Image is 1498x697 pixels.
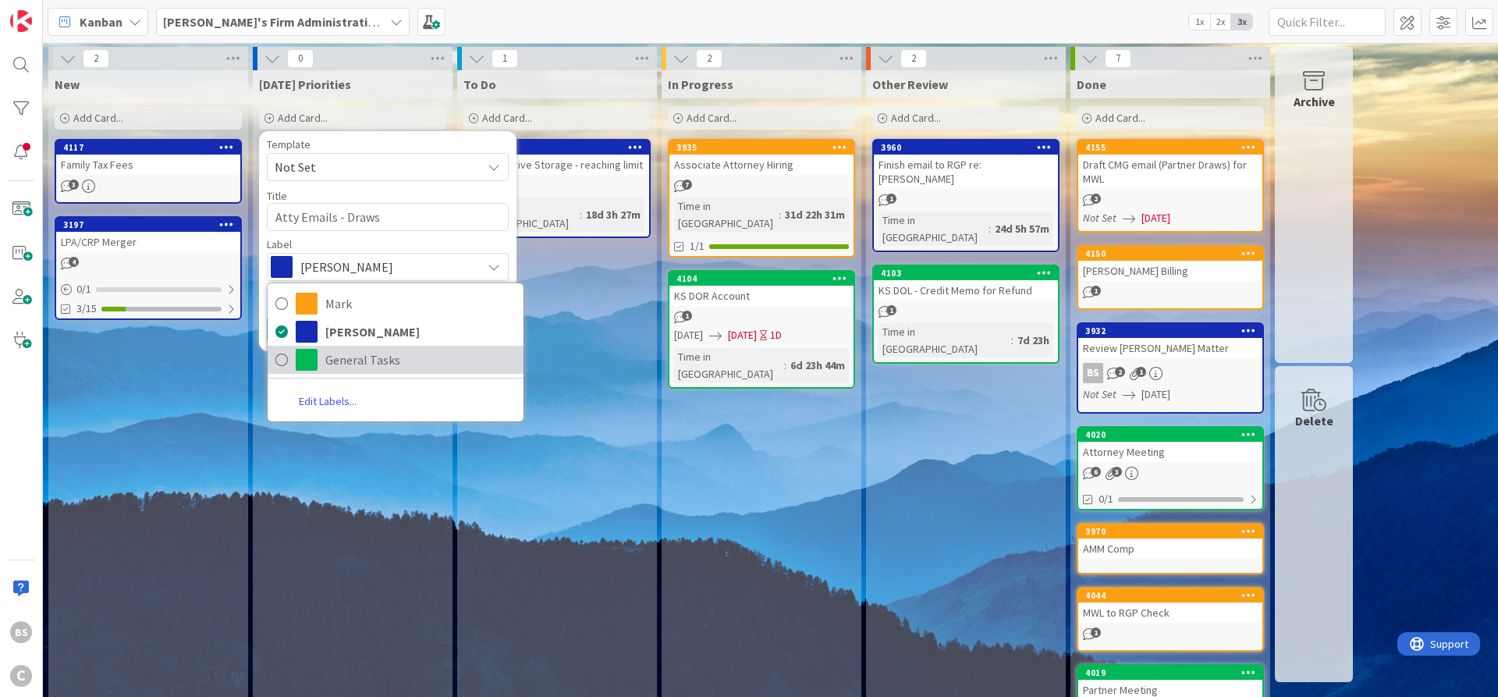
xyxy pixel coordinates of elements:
[465,140,649,155] div: 4074
[470,197,580,232] div: Time in [GEOGRAPHIC_DATA]
[76,281,91,297] span: 0 / 1
[1294,92,1335,111] div: Archive
[56,218,240,252] div: 3197LPA/CRP Merger
[1078,589,1262,623] div: 4044MWL to RGP Check
[682,180,692,190] span: 7
[1105,49,1131,68] span: 7
[80,12,122,31] span: Kanban
[668,139,855,258] a: 3935Associate Attorney HiringTime in [GEOGRAPHIC_DATA]:31d 22h 31m1/1
[73,111,123,125] span: Add Card...
[1210,14,1231,30] span: 2x
[991,220,1053,237] div: 24d 5h 57m
[1091,628,1101,638] span: 1
[1269,8,1386,36] input: Quick Filter...
[1078,324,1262,358] div: 3932Review [PERSON_NAME] Matter
[1078,155,1262,189] div: Draft CMG email (Partner Draws) for MWL
[1078,442,1262,462] div: Attorney Meeting
[268,318,524,346] a: [PERSON_NAME]
[682,311,692,321] span: 1
[69,180,79,190] span: 3
[463,76,496,92] span: To Do
[287,49,314,68] span: 0
[1085,667,1262,678] div: 4019
[278,111,328,125] span: Add Card...
[1078,428,1262,442] div: 4020
[580,206,582,223] span: :
[56,140,240,155] div: 4117
[1078,428,1262,462] div: 4020Attorney Meeting
[1078,324,1262,338] div: 3932
[676,273,854,284] div: 4104
[900,49,927,68] span: 2
[33,2,71,21] span: Support
[472,142,649,153] div: 4074
[259,76,351,92] span: Today's Priorities
[1189,14,1210,30] span: 1x
[1112,467,1122,477] span: 3
[879,323,1011,357] div: Time in [GEOGRAPHIC_DATA]
[1231,14,1252,30] span: 3x
[325,348,516,372] span: General Tasks
[872,76,948,92] span: Other Review
[56,155,240,175] div: Family Tax Fees
[1141,386,1170,403] span: [DATE]
[879,212,989,246] div: Time in [GEOGRAPHIC_DATA]
[482,111,532,125] span: Add Card...
[76,300,97,317] span: 3/15
[874,280,1058,300] div: KS DOL - Credit Memo for Refund
[55,76,80,92] span: New
[1083,363,1103,383] div: BS
[1077,426,1264,510] a: 4020Attorney Meeting0/1
[1099,491,1113,507] span: 0/1
[1085,526,1262,537] div: 3970
[63,219,240,230] div: 3197
[668,270,855,389] a: 4104KS DOR Account[DATE][DATE]1DTime in [GEOGRAPHIC_DATA]:6d 23h 44m
[881,268,1058,279] div: 4103
[674,327,703,343] span: [DATE]
[465,140,649,175] div: 4074LPA OneDrive Storage - reaching limit
[1078,525,1262,539] div: 3970
[63,142,240,153] div: 4117
[463,139,651,238] a: 4074LPA OneDrive Storage - reaching limitTime in [GEOGRAPHIC_DATA]:18d 3h 27m
[1077,76,1106,92] span: Done
[891,111,941,125] span: Add Card...
[55,139,242,204] a: 4117Family Tax Fees
[1141,210,1170,226] span: [DATE]
[268,387,388,415] a: Edit Labels...
[1091,194,1101,204] span: 2
[1115,367,1125,377] span: 2
[1011,332,1013,349] span: :
[1083,387,1116,401] i: Not Set
[492,49,518,68] span: 1
[989,220,991,237] span: :
[325,320,516,343] span: [PERSON_NAME]
[779,206,781,223] span: :
[1078,603,1262,623] div: MWL to RGP Check
[56,140,240,175] div: 4117Family Tax Fees
[267,189,287,203] label: Title
[1091,467,1101,477] span: 6
[690,238,705,254] span: 1/1
[69,257,79,267] span: 4
[1295,411,1333,430] div: Delete
[874,140,1058,189] div: 3960Finish email to RGP re: [PERSON_NAME]
[56,232,240,252] div: LPA/CRP Merger
[1078,140,1262,189] div: 4155Draft CMG email (Partner Draws) for MWL
[1085,142,1262,153] div: 4155
[886,305,896,315] span: 1
[669,140,854,155] div: 3935
[669,272,854,286] div: 4104
[1078,261,1262,281] div: [PERSON_NAME] Billing
[886,194,896,204] span: 1
[465,155,649,175] div: LPA OneDrive Storage - reaching limit
[55,216,242,320] a: 3197LPA/CRP Merger0/13/15
[669,272,854,306] div: 4104KS DOR Account
[1013,332,1053,349] div: 7d 23h
[696,49,722,68] span: 2
[781,206,849,223] div: 31d 22h 31m
[786,357,849,374] div: 6d 23h 44m
[728,327,757,343] span: [DATE]
[83,49,109,68] span: 2
[56,279,240,299] div: 0/1
[1078,247,1262,261] div: 4150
